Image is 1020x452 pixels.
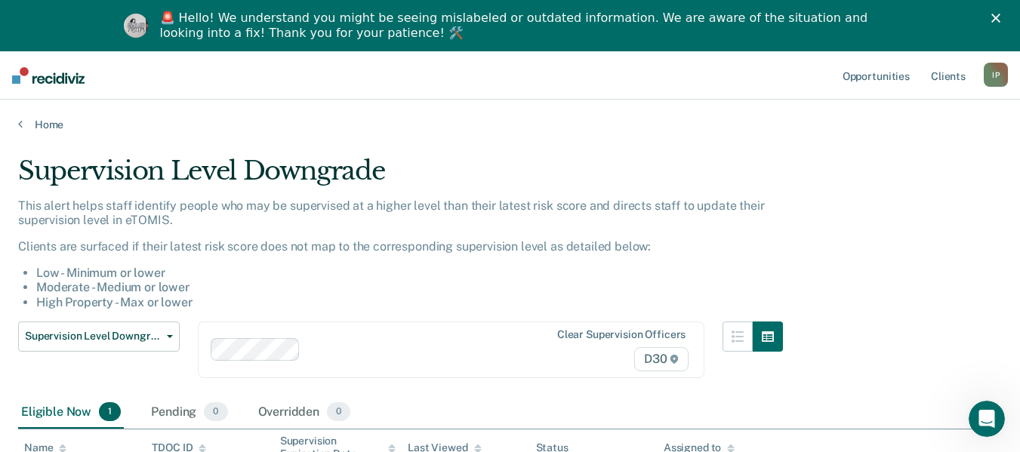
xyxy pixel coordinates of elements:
[969,401,1005,437] iframe: Intercom live chat
[18,118,1002,131] a: Home
[36,280,783,294] li: Moderate - Medium or lower
[255,396,354,429] div: Overridden0
[148,396,230,429] div: Pending0
[557,328,686,341] div: Clear supervision officers
[18,239,783,254] p: Clients are surfaced if their latest risk score does not map to the corresponding supervision lev...
[124,14,148,38] img: Profile image for Kim
[991,14,1006,23] div: Close
[18,198,783,227] p: This alert helps staff identify people who may be supervised at a higher level than their latest ...
[840,51,913,100] a: Opportunities
[327,402,350,422] span: 0
[12,67,85,84] img: Recidiviz
[99,402,121,422] span: 1
[634,347,689,371] span: D30
[25,330,161,343] span: Supervision Level Downgrade
[18,321,180,352] button: Supervision Level Downgrade
[18,396,124,429] div: Eligible Now1
[928,51,969,100] a: Clients
[36,295,783,309] li: High Property - Max or lower
[18,155,783,198] div: Supervision Level Downgrade
[984,63,1008,87] button: IP
[204,402,227,422] span: 0
[160,11,873,41] div: 🚨 Hello! We understand you might be seeing mislabeled or outdated information. We are aware of th...
[36,266,783,280] li: Low - Minimum or lower
[984,63,1008,87] div: I P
